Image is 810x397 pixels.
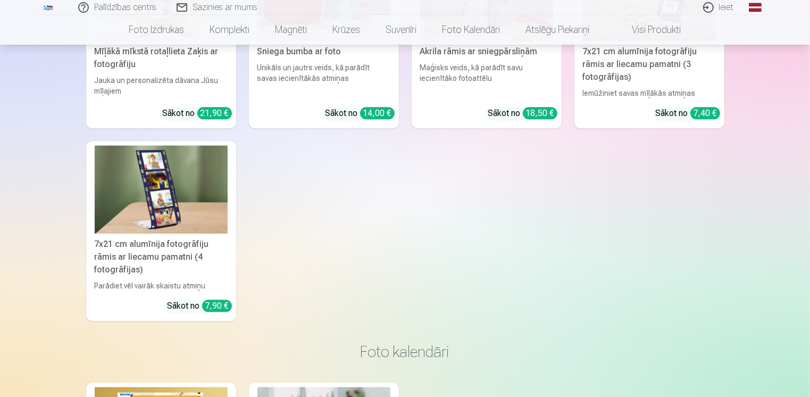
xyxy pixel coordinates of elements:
[430,15,513,45] a: Foto kalendāri
[116,15,197,45] a: Foto izdrukas
[168,300,232,312] div: Sākot no
[416,45,557,58] div: Akrila rāmis ar sniegpārsliņām
[95,145,228,234] img: 7x21 cm alumīnija fotogrāfiju rāmis ar liecamu pamatni (4 fotogrāfijas)
[43,4,54,11] img: /fa1
[656,107,720,120] div: Sākot no
[90,238,232,276] div: 7x21 cm alumīnija fotogrāfiju rāmis ar liecamu pamatni (4 fotogrāfijas)
[360,107,395,119] div: 14,00 €
[603,15,694,45] a: Visi produkti
[197,15,263,45] a: Komplekti
[90,75,232,98] div: Jauka un personalizēta dāvana Jūsu mīļajiem
[416,62,557,98] div: Maģisks veids, kā parādīt savu iecienītāko fotoattēlu
[90,280,232,291] div: Parādiet vēl vairāk skaistu atmiņu
[86,141,236,321] a: 7x21 cm alumīnija fotogrāfiju rāmis ar liecamu pamatni (4 fotogrāfijas)7x21 cm alumīnija fotogrāf...
[373,15,430,45] a: Suvenīri
[202,300,232,312] div: 7,90 €
[163,107,232,120] div: Sākot no
[253,45,395,58] div: Sniega bumba ar foto
[579,88,720,98] div: Iemūžiniet savas mīļākās atmiņas
[513,15,603,45] a: Atslēgu piekariņi
[523,107,557,119] div: 18,50 €
[690,107,720,119] div: 7,40 €
[253,62,395,98] div: Unikāls un jautrs veids, kā parādīt savas iecienītākās atmiņas
[579,45,720,84] div: 7x21 cm alumīnija fotogrāfiju rāmis ar liecamu pamatni (3 fotogrāfijas)
[90,45,232,71] div: Mīļākā mīkstā rotaļlieta Zaķis ar fotogrāfiju
[320,15,373,45] a: Krūzes
[488,107,557,120] div: Sākot no
[95,342,716,361] h3: Foto kalendāri
[325,107,395,120] div: Sākot no
[263,15,320,45] a: Magnēti
[197,107,232,119] div: 21,90 €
